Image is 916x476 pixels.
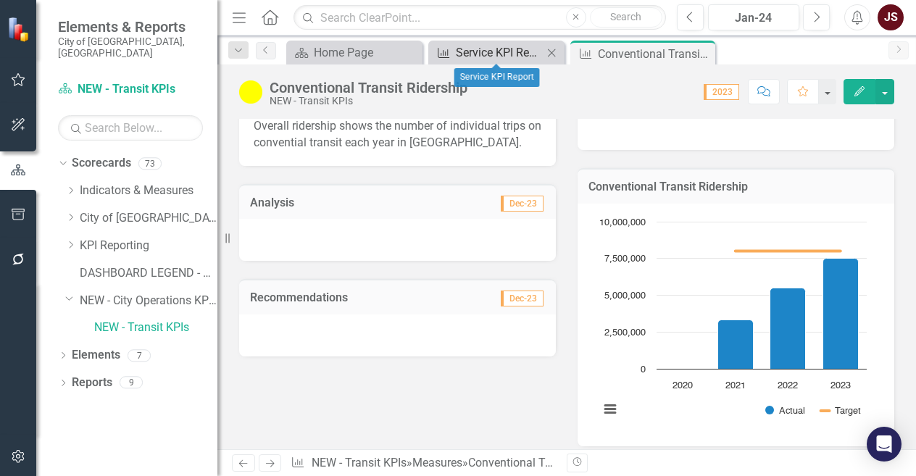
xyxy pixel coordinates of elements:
button: Search [590,7,662,28]
a: Service KPI Report [432,43,543,62]
a: Home Page [290,43,419,62]
a: KPI Reporting [80,238,217,254]
input: Search Below... [58,115,203,141]
svg: Interactive chart [592,214,874,432]
div: Service KPI Report [454,68,540,87]
a: Reports [72,375,112,391]
text: 2,500,000 [604,328,646,338]
path: 2023, 7,522,383. Actual. [823,258,859,369]
h3: Conventional Transit Ridership [588,180,883,193]
a: NEW - Transit KPIs [58,81,203,98]
path: 2021, 3,314,115. Actual. [718,320,754,369]
text: 10,000,000 [599,218,646,227]
a: Scorecards [72,155,131,172]
g: Actual, series 1 of 2. Bar series with 4 bars. [683,258,858,369]
button: Show Actual [765,405,805,416]
img: ClearPoint Strategy [7,17,33,42]
a: DASHBOARD LEGEND - DO NOT DELETE [80,265,217,282]
div: Chart. Highcharts interactive chart. [592,214,880,432]
div: Conventional Transit Ridership [598,45,712,63]
img: Vulnerable [239,80,262,104]
text: 2021 [725,381,746,391]
span: Dec-23 [501,196,544,212]
div: Open Intercom Messenger [867,427,902,462]
p: Overall ridership shows the number of individual trips on convential transit each year in [GEOGRA... [254,118,541,151]
a: NEW - City Operations KPIs [80,293,217,309]
button: View chart menu, Chart [600,399,620,419]
div: » » [291,455,556,472]
small: City of [GEOGRAPHIC_DATA], [GEOGRAPHIC_DATA] [58,36,203,59]
div: 9 [120,377,143,389]
div: Conventional Transit Ridership [468,456,625,469]
a: NEW - Transit KPIs [312,456,407,469]
text: 5,000,000 [604,291,646,301]
path: 2022, 5,471,309. Actual. [770,288,806,369]
div: Conventional Transit Ridership [270,80,467,96]
span: Elements & Reports [58,18,203,36]
div: Service KPI Report [456,43,543,62]
div: 7 [128,349,151,362]
a: Indicators & Measures [80,183,217,199]
button: JS [878,4,904,30]
a: Elements [72,347,120,364]
a: City of [GEOGRAPHIC_DATA] [80,210,217,227]
h3: Analysis [250,196,398,209]
span: 2023 [704,84,739,100]
span: Search [610,11,641,22]
div: 73 [138,157,162,170]
div: NEW - Transit KPIs [270,96,467,107]
h3: Recommendations [250,291,453,304]
a: Measures [412,456,462,469]
text: 2023 [830,381,851,391]
text: 0 [641,365,646,375]
text: 2020 [673,381,693,391]
button: Show Target [821,405,861,416]
div: Home Page [314,43,419,62]
div: Jan-24 [713,9,794,27]
a: NEW - Transit KPIs [94,320,217,336]
button: Jan-24 [708,4,799,30]
text: 2022 [778,381,798,391]
input: Search ClearPoint... [293,5,666,30]
text: 7,500,000 [604,254,646,264]
span: Dec-23 [501,291,544,306]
